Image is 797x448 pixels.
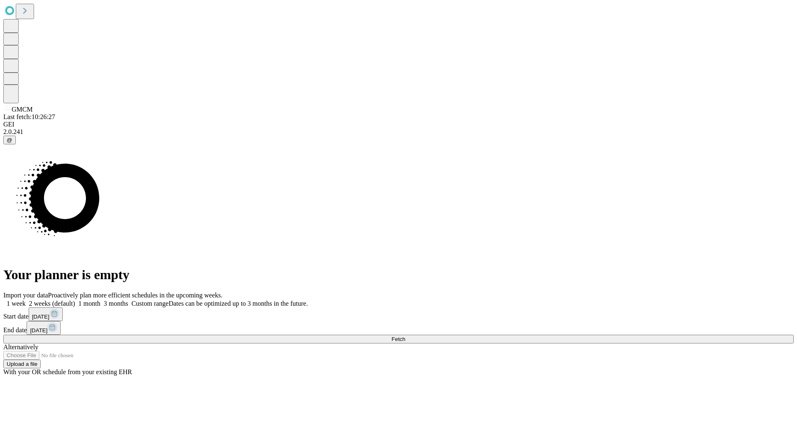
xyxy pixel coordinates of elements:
[12,106,33,113] span: GMCM
[3,292,48,299] span: Import your data
[3,343,38,351] span: Alternatively
[391,336,405,342] span: Fetch
[3,121,794,128] div: GEI
[27,321,61,335] button: [DATE]
[7,137,12,143] span: @
[30,327,47,334] span: [DATE]
[7,300,26,307] span: 1 week
[3,128,794,136] div: 2.0.241
[3,321,794,335] div: End date
[3,267,794,282] h1: Your planner is empty
[29,300,75,307] span: 2 weeks (default)
[3,360,41,368] button: Upload a file
[104,300,128,307] span: 3 months
[3,368,132,375] span: With your OR schedule from your existing EHR
[78,300,100,307] span: 1 month
[48,292,222,299] span: Proactively plan more efficient schedules in the upcoming weeks.
[3,307,794,321] div: Start date
[169,300,308,307] span: Dates can be optimized up to 3 months in the future.
[3,113,55,120] span: Last fetch: 10:26:27
[3,136,16,144] button: @
[29,307,63,321] button: [DATE]
[3,335,794,343] button: Fetch
[32,314,49,320] span: [DATE]
[132,300,169,307] span: Custom range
